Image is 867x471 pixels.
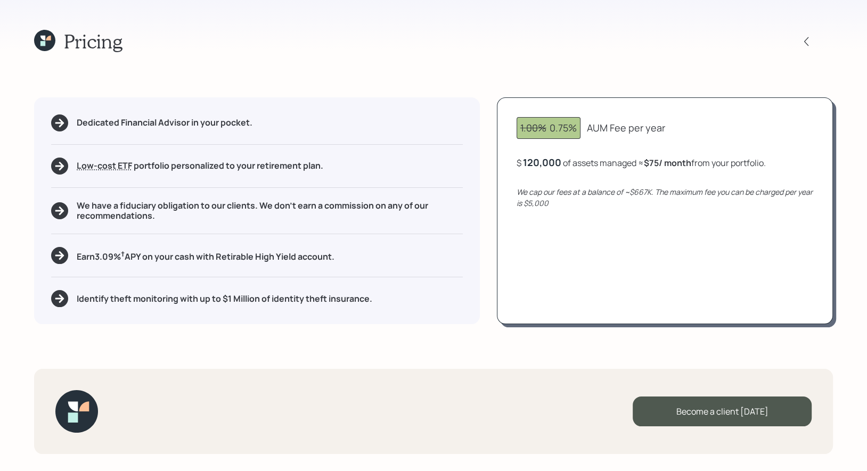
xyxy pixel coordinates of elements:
h5: Identify theft monitoring with up to $1 Million of identity theft insurance. [77,294,372,304]
b: $75 / month [644,157,691,169]
h1: Pricing [64,30,122,53]
iframe: Customer reviews powered by Trustpilot [111,381,247,460]
h5: Dedicated Financial Advisor in your pocket. [77,118,252,128]
div: 0.75% [520,121,577,135]
h5: We have a fiduciary obligation to our clients. We don't earn a commission on any of our recommend... [77,201,463,221]
div: AUM Fee per year [587,121,665,135]
i: We cap our fees at a balance of ~$667K. The maximum fee you can be charged per year is $5,000 [517,187,813,208]
span: Low-cost ETF [77,160,132,171]
h5: portfolio personalized to your retirement plan. [77,161,323,171]
span: 1.00% [520,121,546,134]
div: 120,000 [523,156,561,169]
sup: † [121,249,125,259]
div: Become a client [DATE] [633,396,812,426]
h5: Earn 3.09 % APY on your cash with Retirable High Yield account. [77,249,334,262]
div: $ of assets managed ≈ from your portfolio . [517,156,766,169]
